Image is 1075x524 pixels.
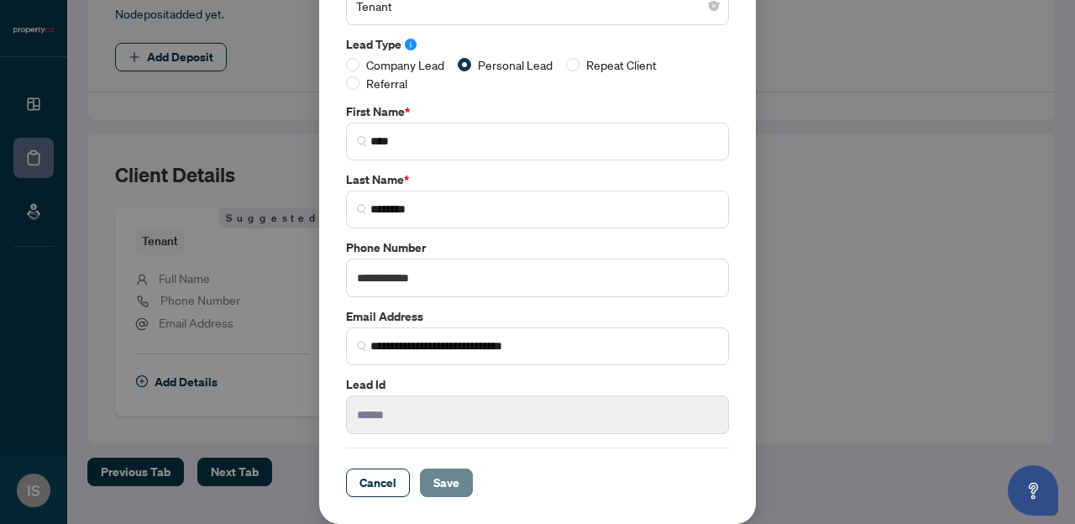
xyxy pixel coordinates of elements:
[359,469,396,496] span: Cancel
[346,35,729,54] label: Lead Type
[405,39,417,50] span: info-circle
[433,469,459,496] span: Save
[1008,465,1058,516] button: Open asap
[357,136,367,146] img: search_icon
[346,469,410,497] button: Cancel
[346,375,729,394] label: Lead Id
[357,341,367,351] img: search_icon
[346,102,729,121] label: First Name
[357,204,367,214] img: search_icon
[346,170,729,189] label: Last Name
[471,55,559,74] span: Personal Lead
[579,55,663,74] span: Repeat Client
[359,74,414,92] span: Referral
[359,55,451,74] span: Company Lead
[346,238,729,257] label: Phone Number
[709,1,719,11] span: close-circle
[346,307,729,326] label: Email Address
[420,469,473,497] button: Save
